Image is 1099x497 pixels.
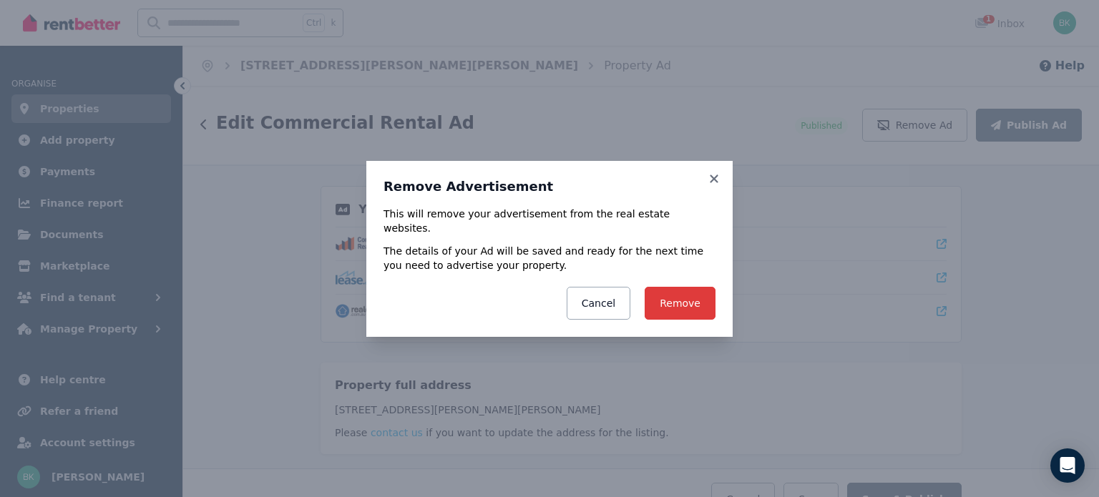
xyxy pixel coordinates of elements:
div: Open Intercom Messenger [1050,448,1085,483]
button: Cancel [567,287,630,320]
p: The details of your Ad will be saved and ready for the next time you need to advertise your prope... [384,244,715,272]
p: This will remove your advertisement from the real estate websites. [384,207,715,235]
h3: Remove Advertisement [384,178,715,195]
button: Remove [645,287,715,320]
